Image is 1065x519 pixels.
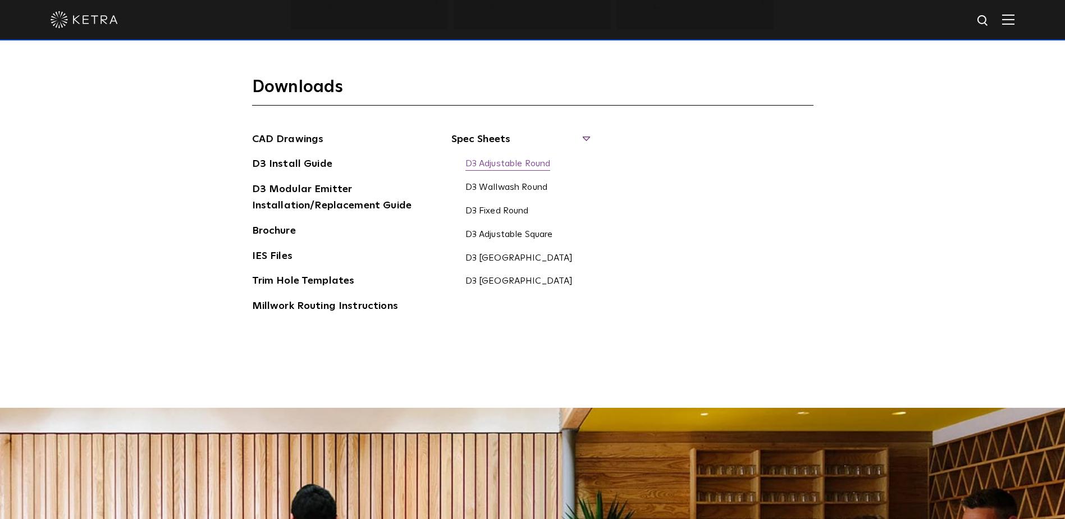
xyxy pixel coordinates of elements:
a: CAD Drawings [252,131,324,149]
img: search icon [976,14,990,28]
a: D3 Modular Emitter Installation/Replacement Guide [252,181,420,216]
h3: Downloads [252,76,813,106]
a: Trim Hole Templates [252,273,355,291]
img: ketra-logo-2019-white [51,11,118,28]
a: D3 Wallwash Round [465,182,548,194]
a: D3 [GEOGRAPHIC_DATA] [465,253,573,265]
a: D3 Install Guide [252,156,332,174]
img: Hamburger%20Nav.svg [1002,14,1014,25]
a: D3 Adjustable Round [465,158,551,171]
a: Millwork Routing Instructions [252,298,398,316]
a: D3 Adjustable Square [465,229,553,242]
span: Spec Sheets [451,131,589,156]
a: D3 Fixed Round [465,206,529,218]
a: Brochure [252,223,296,241]
a: D3 [GEOGRAPHIC_DATA] [465,276,573,288]
a: IES Files [252,248,292,266]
